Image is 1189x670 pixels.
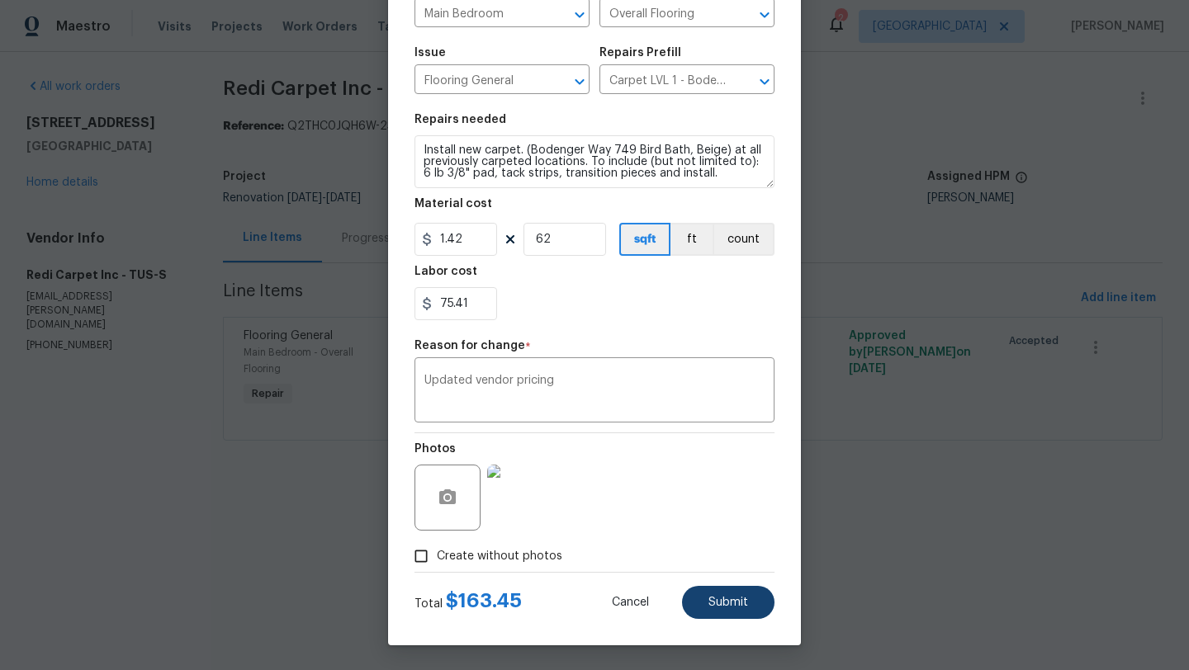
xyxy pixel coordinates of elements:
button: Open [753,3,776,26]
textarea: Updated vendor pricing [424,375,765,409]
h5: Repairs Prefill [599,47,681,59]
button: sqft [619,223,670,256]
h5: Photos [414,443,456,455]
button: Open [568,3,591,26]
h5: Repairs needed [414,114,506,125]
h5: Material cost [414,198,492,210]
span: Create without photos [437,548,562,565]
h5: Labor cost [414,266,477,277]
button: Open [568,70,591,93]
h5: Issue [414,47,446,59]
button: Open [753,70,776,93]
button: Submit [682,586,775,619]
button: count [713,223,775,256]
span: Submit [708,597,748,609]
span: $ 163.45 [446,591,522,611]
span: Cancel [612,597,649,609]
div: Total [414,592,522,612]
button: ft [670,223,713,256]
button: Cancel [585,586,675,619]
h5: Reason for change [414,340,525,352]
textarea: Install new carpet. (Bodenger Way 749 Bird Bath, Beige) at all previously carpeted locations. To ... [414,135,775,188]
